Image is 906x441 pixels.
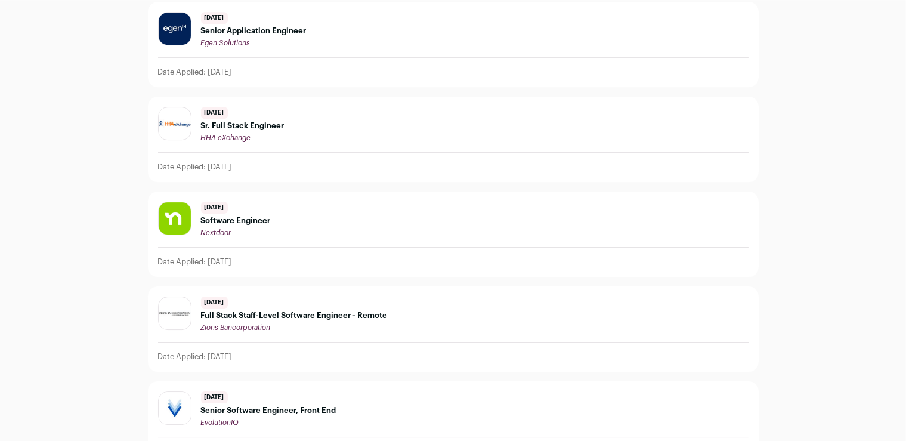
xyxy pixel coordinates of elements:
[159,13,191,45] img: c7c737ce0df0338b50b35edc31dd27f797ae6ca3b019b6f6f26f9046dc3ae2af
[201,311,388,320] span: Full Stack Staff-Level Software Engineer - Remote
[159,392,191,424] img: 97403e9bfa38d9283b247a772705404edf7df55ccd0e750722a1013ad8216da7.jpg
[201,26,307,36] span: Senior Application Engineer
[159,202,191,235] img: dc16d1f8c3c44b9b569fb11e95b8e3fafa1e4a9b5262a0e27f07c1fdac07615b.jpg
[149,192,758,276] a: [DATE] Software Engineer Nextdoor Date Applied: [DATE]
[201,391,228,403] span: [DATE]
[201,406,336,415] span: Senior Software Engineer, Front End
[158,162,232,172] p: Date Applied: [DATE]
[149,97,758,181] a: [DATE] Sr. Full Stack Engineer HHA eXchange Date Applied: [DATE]
[201,202,228,214] span: [DATE]
[149,2,758,87] a: [DATE] Senior Application Engineer Egen Solutions Date Applied: [DATE]
[201,121,285,131] span: Sr. Full Stack Engineer
[201,324,271,331] span: Zions Bancorporation
[201,229,231,236] span: Nextdoor
[201,12,228,24] span: [DATE]
[201,297,228,309] span: [DATE]
[159,310,191,316] img: 16833c27c537c963363fed9dc83ceb3ebcaabfa92a7bd310657e2981e1ba2c84
[158,352,232,362] p: Date Applied: [DATE]
[201,39,251,47] span: Egen Solutions
[158,257,232,267] p: Date Applied: [DATE]
[201,134,251,141] span: HHA eXchange
[201,107,228,119] span: [DATE]
[149,287,758,371] a: [DATE] Full Stack Staff-Level Software Engineer - Remote Zions Bancorporation Date Applied: [DATE]
[201,419,239,426] span: EvolutionIQ
[158,67,232,77] p: Date Applied: [DATE]
[201,216,271,226] span: Software Engineer
[159,119,191,128] img: 7b91372ef97d61aae65f35833be3c0391958506385ca562f2d962fa20a9629ac.jpg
